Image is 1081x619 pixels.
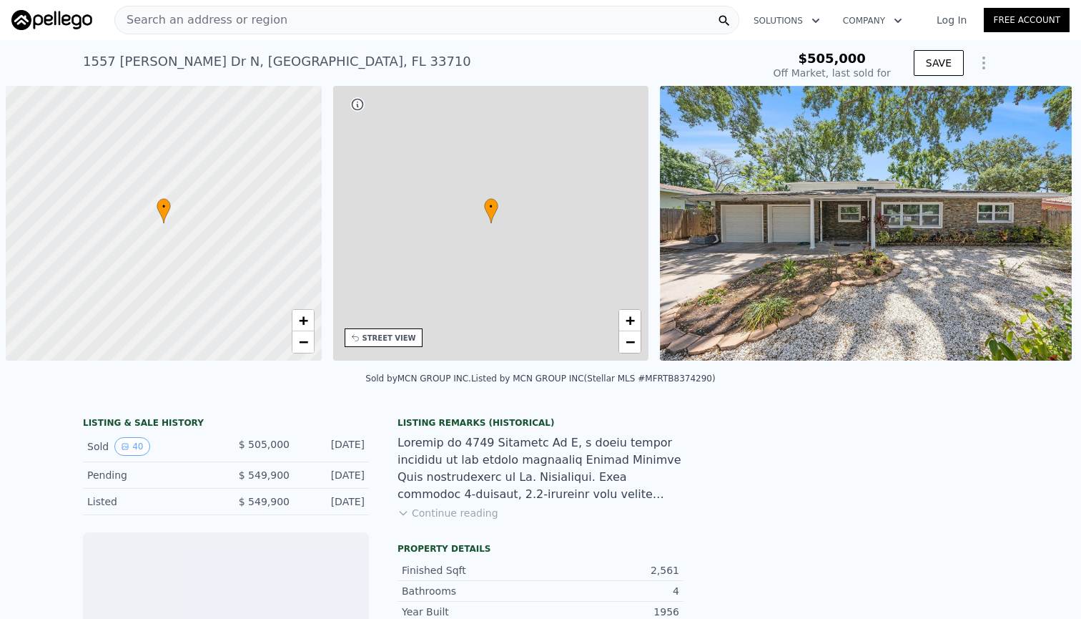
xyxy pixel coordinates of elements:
span: + [298,311,307,329]
a: Zoom in [619,310,641,331]
a: Zoom out [292,331,314,353]
span: • [484,200,498,213]
a: Log In [919,13,984,27]
span: Search an address or region [115,11,287,29]
div: Year Built [402,605,540,619]
button: Solutions [742,8,831,34]
div: LISTING & SALE HISTORY [83,417,369,432]
div: Pending [87,468,214,482]
img: Pellego [11,10,92,30]
button: View historical data [114,437,149,456]
div: [DATE] [301,494,365,509]
button: Show Options [969,49,998,77]
button: Continue reading [398,506,498,520]
button: SAVE [914,50,964,76]
div: Loremip do 4749 Sitametc Ad E, s doeiu tempor incididu ut lab etdolo magnaaliq Enimad Minimve Qui... [398,434,683,503]
span: $ 505,000 [239,439,290,450]
div: 4 [540,584,679,598]
div: Listing Remarks (Historical) [398,417,683,429]
div: STREET VIEW [362,333,416,343]
a: Free Account [984,8,1070,32]
div: Sold [87,437,214,456]
span: − [626,333,635,351]
div: • [484,198,498,223]
span: − [298,333,307,351]
span: $ 549,900 [239,496,290,507]
div: Off Market, last sold for [774,66,891,80]
div: Listed [87,494,214,509]
div: [DATE] [301,437,365,456]
div: Finished Sqft [402,563,540,577]
img: Sale: 148214147 Parcel: 54408908 [660,86,1072,361]
div: Listed by MCN GROUP INC (Stellar MLS #MFRTB8374290) [471,374,716,384]
div: 2,561 [540,563,679,577]
span: $505,000 [798,51,866,66]
div: Property details [398,543,683,555]
div: Sold by MCN GROUP INC . [365,374,471,384]
div: 1557 [PERSON_NAME] Dr N , [GEOGRAPHIC_DATA] , FL 33710 [83,52,471,72]
span: $ 549,900 [239,469,290,481]
div: 1956 [540,605,679,619]
div: • [157,198,171,223]
a: Zoom in [292,310,314,331]
span: • [157,200,171,213]
span: + [626,311,635,329]
button: Company [831,8,914,34]
div: [DATE] [301,468,365,482]
div: Bathrooms [402,584,540,598]
a: Zoom out [619,331,641,353]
